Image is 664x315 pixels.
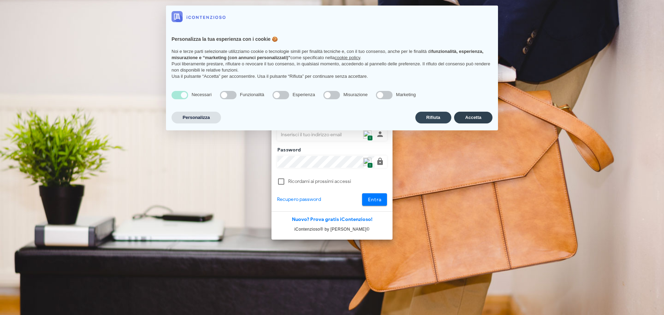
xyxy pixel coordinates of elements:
[172,112,221,123] button: Personalizza
[172,49,483,60] strong: funzionalità, esperienza, misurazione e “marketing (con annunci personalizzati)”
[172,11,225,22] img: logo
[292,216,372,222] a: Nuovo? Prova gratis iContenzioso!
[454,112,492,123] button: Accetta
[240,92,264,97] span: Funzionalità
[367,135,372,141] span: 1
[415,112,451,123] button: Rifiuta
[363,130,371,139] img: npw-badge-icon.svg
[293,92,315,97] span: Esperienza
[271,226,393,233] p: iContenzioso® by [PERSON_NAME]©
[396,92,416,97] span: Marketing
[172,48,492,61] p: Noi e terze parti selezionate utilizziamo cookie o tecnologie simili per finalità tecniche e, con...
[288,178,387,185] label: Ricordami ai prossimi accessi
[363,158,371,166] img: npw-badge-icon.svg
[277,196,321,203] a: Recupero password
[335,55,360,60] a: cookie policy - il link si apre in una nuova scheda
[367,163,372,168] span: 1
[172,61,492,73] p: Puoi liberamente prestare, rifiutare o revocare il tuo consenso, in qualsiasi momento, accedendo ...
[275,147,301,154] label: Password
[172,36,492,43] h2: Personalizza la tua esperienza con i cookie 🍪
[362,193,387,206] button: Entra
[172,73,492,80] p: Usa il pulsante “Accetta” per acconsentire. Usa il pulsante “Rifiuta” per continuare senza accett...
[368,197,382,203] span: Entra
[192,92,212,97] span: Necessari
[343,92,368,97] span: Misurazione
